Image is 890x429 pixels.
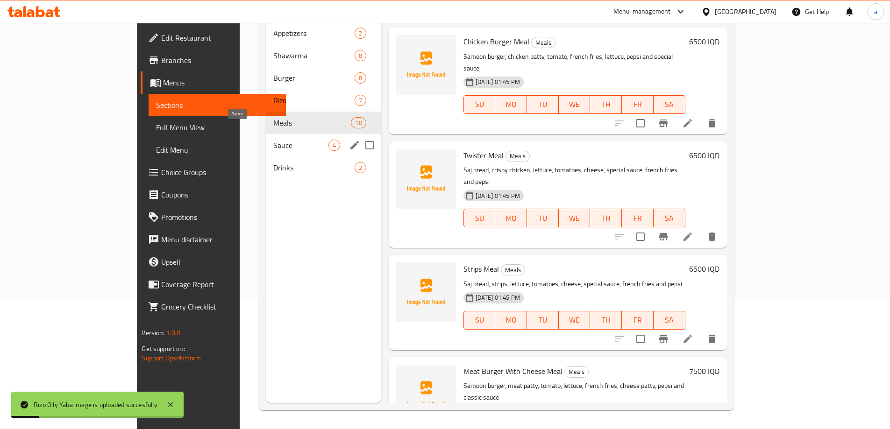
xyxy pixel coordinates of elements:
span: Rizo [273,95,354,106]
button: TH [590,311,622,330]
p: Samoon burger, meat patty, tomato, lettuce, french fries, cheese patty, pepsi and classic sauce [463,380,685,403]
a: Full Menu View [149,116,285,139]
div: Rizo Oily Yaba image is uploaded succesfully [34,400,157,410]
span: FR [626,98,650,111]
div: Appetizers2 [266,22,381,44]
span: Coverage Report [161,279,278,290]
div: Meals [506,151,530,162]
button: FR [622,311,654,330]
span: Burger [273,72,354,84]
span: [DATE] 01:45 PM [472,191,524,200]
span: 2 [355,29,366,38]
span: a [874,7,877,17]
span: 2 [355,163,366,172]
span: Twister Meal [463,148,504,162]
a: Branches [141,49,285,71]
button: WE [559,311,591,330]
button: Branch-specific-item [652,328,675,350]
span: WE [562,98,587,111]
span: WE [562,313,587,327]
a: Edit Restaurant [141,27,285,49]
span: Shawarma [273,50,354,61]
button: MO [495,311,527,330]
span: Edit Restaurant [161,32,278,43]
span: TH [594,313,618,327]
img: Strips Meal [396,262,456,322]
a: Promotions [141,206,285,228]
div: Sauce4edit [266,134,381,156]
span: 10 [351,119,365,127]
a: Choice Groups [141,161,285,183]
button: TH [590,209,622,227]
span: WE [562,211,587,225]
button: FR [622,209,654,227]
span: MO [499,313,523,327]
span: Select to update [631,329,650,349]
div: Meals [531,37,555,48]
div: Rizo7 [266,89,381,112]
span: Drinks [273,162,354,173]
img: Chicken Burger Meal [396,35,456,95]
div: Burger8 [266,67,381,89]
div: [GEOGRAPHIC_DATA] [715,7,776,17]
span: Menu disclaimer [161,234,278,245]
img: Twister Meal [396,149,456,209]
span: Chicken Burger Meal [463,35,529,49]
a: Edit menu item [682,333,693,345]
span: 4 [329,141,340,150]
span: TU [531,98,555,111]
h6: 6500 IQD [689,35,719,48]
button: TU [527,95,559,114]
span: SA [657,98,682,111]
button: Branch-specific-item [652,112,675,134]
a: Edit menu item [682,118,693,129]
span: 7 [355,96,366,105]
div: items [355,72,366,84]
span: MO [499,98,523,111]
span: Get support on: [142,343,185,355]
button: SA [654,95,685,114]
span: TU [531,211,555,225]
div: Drinks2 [266,156,381,179]
button: MO [495,209,527,227]
a: Upsell [141,251,285,273]
p: Samoon burger, chicken patty, tomato, french fries, lettuce, pepsi and special sauce [463,51,685,74]
a: Menu disclaimer [141,228,285,251]
span: Upsell [161,256,278,267]
span: Select to update [631,113,650,133]
h6: 6500 IQD [689,262,719,275]
button: MO [495,95,527,114]
span: Branches [161,55,278,66]
button: WE [559,209,591,227]
button: delete [701,328,723,350]
div: Shawarma8 [266,44,381,67]
span: SA [657,211,682,225]
span: Meals [565,366,588,377]
p: Saj bread, crispy chicken, lettuce, tomatoes, cheese, special sauce, french fries and pepsi [463,164,685,188]
span: Meals [273,117,351,128]
button: edit [348,138,362,152]
span: FR [626,211,650,225]
div: items [355,162,366,173]
span: SU [468,211,492,225]
span: Full Menu View [156,122,278,133]
span: TH [594,98,618,111]
span: Meals [506,151,529,162]
button: SU [463,209,496,227]
a: Menus [141,71,285,94]
a: Edit menu item [682,231,693,242]
span: [DATE] 01:45 PM [472,77,524,86]
div: Meals [501,264,525,275]
a: Grocery Checklist [141,295,285,318]
a: Coverage Report [141,273,285,295]
span: Sauce [273,140,328,151]
a: Sections [149,94,285,116]
button: WE [559,95,591,114]
div: Meals10 [266,112,381,134]
button: SU [463,311,496,330]
button: Branch-specific-item [652,225,675,248]
button: FR [622,95,654,114]
span: Promotions [161,211,278,223]
span: Meals [532,37,555,48]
